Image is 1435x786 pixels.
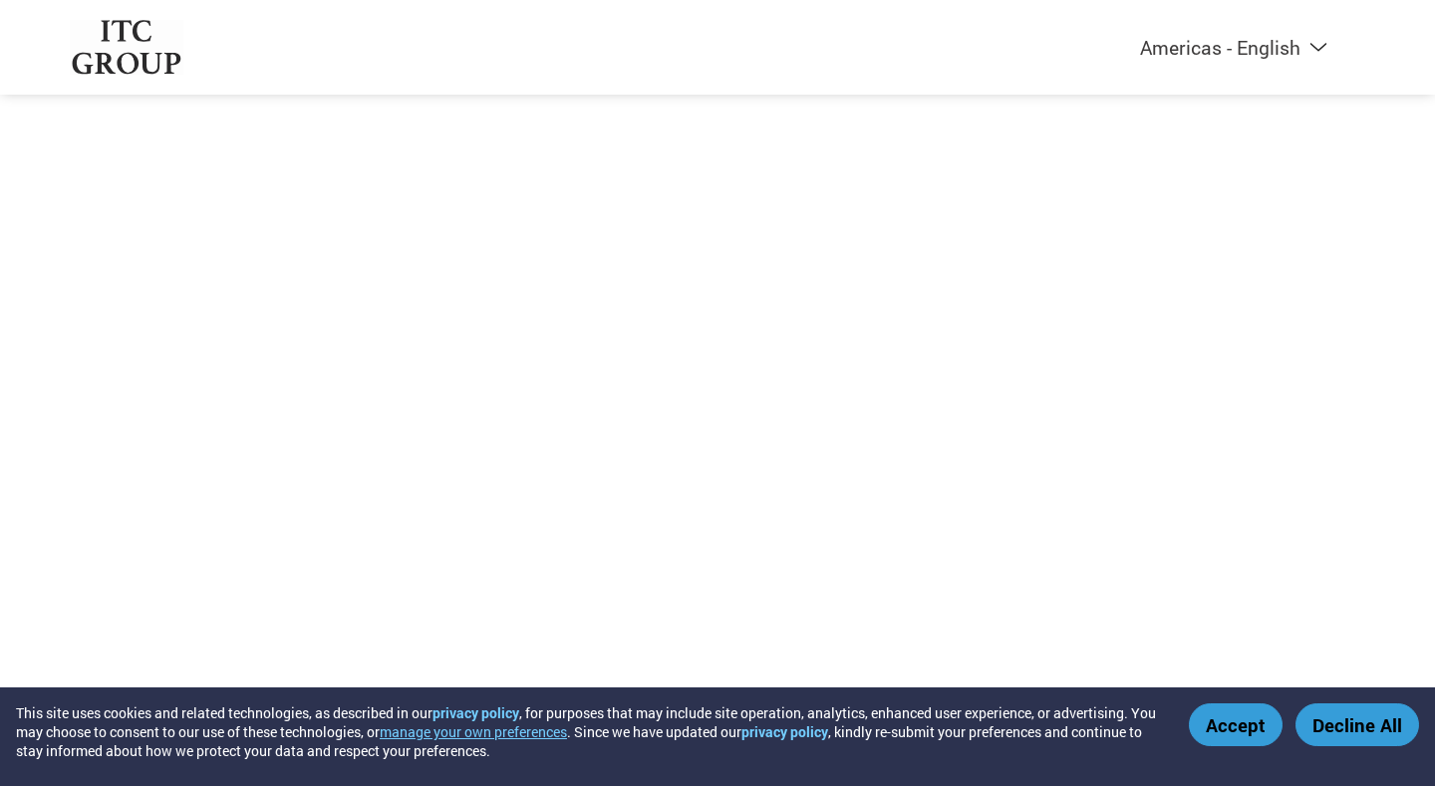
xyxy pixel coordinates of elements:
button: manage your own preferences [380,722,567,741]
a: privacy policy [432,703,519,722]
a: privacy policy [741,722,828,741]
img: ITC Group [70,20,183,75]
button: Accept [1189,703,1283,746]
button: Decline All [1295,703,1419,746]
div: This site uses cookies and related technologies, as described in our , for purposes that may incl... [16,703,1160,760]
